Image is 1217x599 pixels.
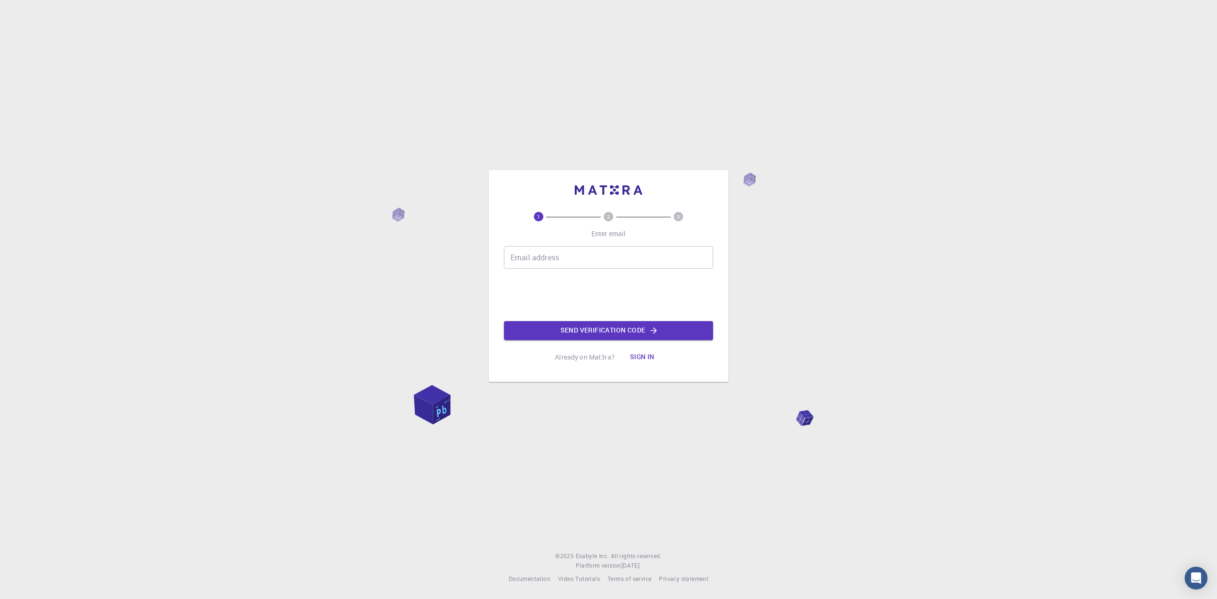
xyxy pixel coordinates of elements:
[558,574,600,584] a: Video Tutorials
[622,348,662,367] button: Sign in
[558,575,600,582] span: Video Tutorials
[536,276,681,314] iframe: reCAPTCHA
[608,574,651,584] a: Terms of service
[537,213,540,220] text: 1
[677,213,680,220] text: 3
[576,561,621,570] span: Platform version
[608,575,651,582] span: Terms of service
[509,575,551,582] span: Documentation
[607,213,610,220] text: 2
[504,321,713,340] button: Send verification code
[659,575,708,582] span: Privacy statement
[659,574,708,584] a: Privacy statement
[555,551,575,561] span: © 2025
[621,561,641,570] a: [DATE].
[621,561,641,569] span: [DATE] .
[576,551,609,561] a: Exabyte Inc.
[509,574,551,584] a: Documentation
[555,352,615,362] p: Already on Mat3ra?
[611,551,662,561] span: All rights reserved.
[1185,567,1207,589] div: Open Intercom Messenger
[591,229,626,238] p: Enter email
[576,552,609,560] span: Exabyte Inc.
